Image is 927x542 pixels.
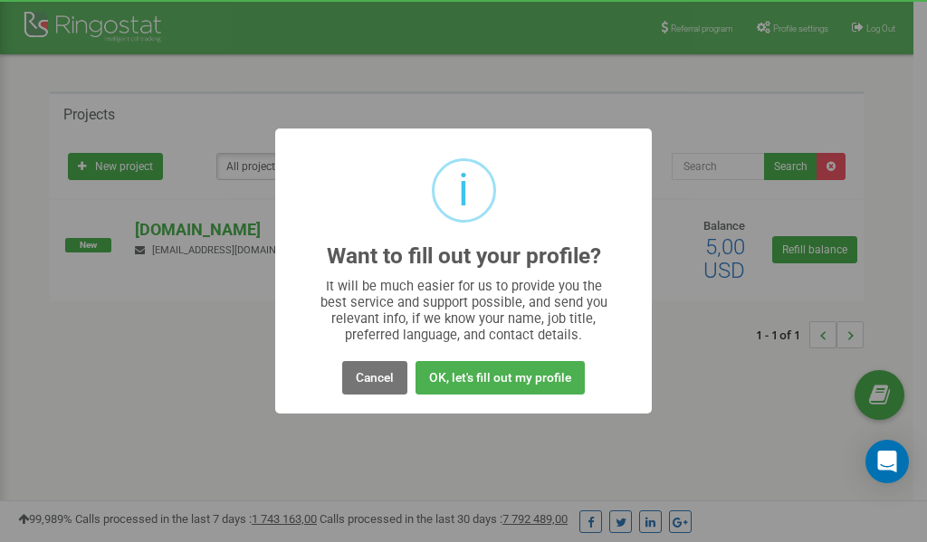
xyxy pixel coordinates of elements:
[865,440,909,483] div: Open Intercom Messenger
[327,244,601,269] h2: Want to fill out your profile?
[342,361,407,395] button: Cancel
[458,161,469,220] div: i
[311,278,616,343] div: It will be much easier for us to provide you the best service and support possible, and send you ...
[416,361,585,395] button: OK, let's fill out my profile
